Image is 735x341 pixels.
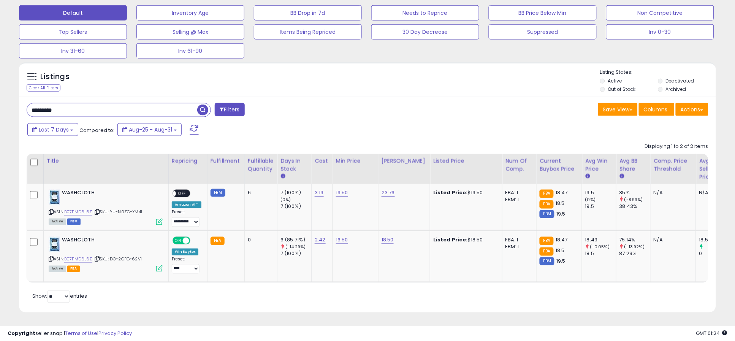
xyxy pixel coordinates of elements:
div: Clear All Filters [27,84,60,92]
h5: Listings [40,71,70,82]
small: FBM [540,210,554,218]
div: 19.5 [585,203,616,210]
a: 18.50 [382,236,394,244]
b: WASHCLOTH [62,237,154,246]
div: Avg BB Share [619,157,647,173]
div: 7 (100%) [280,190,311,197]
small: Days In Stock. [280,173,285,180]
span: Last 7 Days [39,126,69,133]
a: B07FMD6L6Z [64,256,92,263]
div: 18.5 [699,237,730,244]
div: Cost [315,157,329,165]
div: Preset: [172,257,201,274]
div: N/A [654,190,690,197]
div: 7 (100%) [280,251,311,257]
span: FBM [67,219,81,225]
div: ASIN: [49,237,163,271]
div: $18.50 [433,237,496,244]
span: FBA [67,266,80,272]
button: Save View [598,103,638,116]
span: 18.5 [556,247,565,254]
button: Default [19,5,127,21]
a: 19.50 [336,189,348,197]
img: 51BuLWEot1L._SL40_.jpg [49,190,60,205]
div: Days In Stock [280,157,308,173]
div: [PERSON_NAME] [382,157,427,165]
span: Compared to: [79,127,114,134]
span: 19.5 [556,211,566,218]
small: (-8.93%) [624,197,643,203]
button: Inv 31-60 [19,43,127,59]
span: Show: entries [32,293,87,300]
div: FBM: 1 [505,197,531,203]
div: Comp. Price Threshold [654,157,693,173]
button: BB Drop in 7d [254,5,362,21]
small: (-0.05%) [590,244,610,250]
span: 18.47 [556,189,568,197]
small: (-14.29%) [285,244,306,250]
div: 19.5 [585,190,616,197]
div: Fulfillable Quantity [248,157,274,173]
span: 19.5 [556,258,566,265]
small: Avg Win Price. [585,173,590,180]
div: Displaying 1 to 2 of 2 items [645,143,708,150]
div: Avg Selling Price [699,157,727,181]
span: 18.47 [556,236,568,244]
span: | SKU: YU-N0ZC-XM4I [93,209,142,215]
img: 51BuLWEot1L._SL40_.jpg [49,237,60,252]
div: 38.43% [619,203,650,210]
a: 23.76 [382,189,395,197]
div: 35% [619,190,650,197]
button: Suppressed [489,24,597,40]
button: Items Being Repriced [254,24,362,40]
button: Actions [676,103,708,116]
div: FBA: 1 [505,190,531,197]
button: BB Price Below Min [489,5,597,21]
div: Fulfillment [211,157,241,165]
div: 6 [248,190,271,197]
a: 3.19 [315,189,324,197]
small: (-13.92%) [624,244,645,250]
label: Deactivated [666,78,694,84]
div: 7 (100%) [280,203,311,210]
div: 87.29% [619,251,650,257]
span: OFF [176,190,188,197]
button: Columns [639,103,675,116]
small: FBM [211,189,225,197]
div: FBA: 1 [505,237,531,244]
div: 0 [699,251,730,257]
div: 6 (85.71%) [280,237,311,244]
div: $19.50 [433,190,496,197]
div: N/A [654,237,690,244]
button: Non Competitive [606,5,714,21]
div: Title [47,157,165,165]
button: Inv 61-90 [136,43,244,59]
small: (0%) [585,197,596,203]
a: Privacy Policy [98,330,132,337]
span: All listings currently available for purchase on Amazon [49,219,66,225]
span: 2025-09-8 01:24 GMT [696,330,727,337]
button: Aug-25 - Aug-31 [117,123,182,136]
div: Amazon AI * [172,201,201,208]
b: WASHCLOTH [62,190,154,199]
button: Selling @ Max [136,24,244,40]
button: Last 7 Days [27,123,78,136]
span: | SKU: DO-2OFG-62VI [93,256,142,262]
button: Filters [215,103,244,116]
div: 0 [248,237,271,244]
div: Preset: [172,210,201,227]
label: Out of Stock [608,86,636,92]
button: Inv 0-30 [606,24,714,40]
div: 18.49 [585,237,616,244]
div: seller snap | | [8,330,132,337]
div: Num of Comp. [505,157,533,173]
small: (0%) [280,197,291,203]
small: Avg BB Share. [619,173,624,180]
small: FBA [211,237,225,245]
p: Listing States: [600,69,716,76]
span: All listings currently available for purchase on Amazon [49,266,66,272]
span: OFF [189,237,201,244]
small: FBM [540,257,554,265]
button: Needs to Reprice [371,5,479,21]
span: Aug-25 - Aug-31 [129,126,172,133]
